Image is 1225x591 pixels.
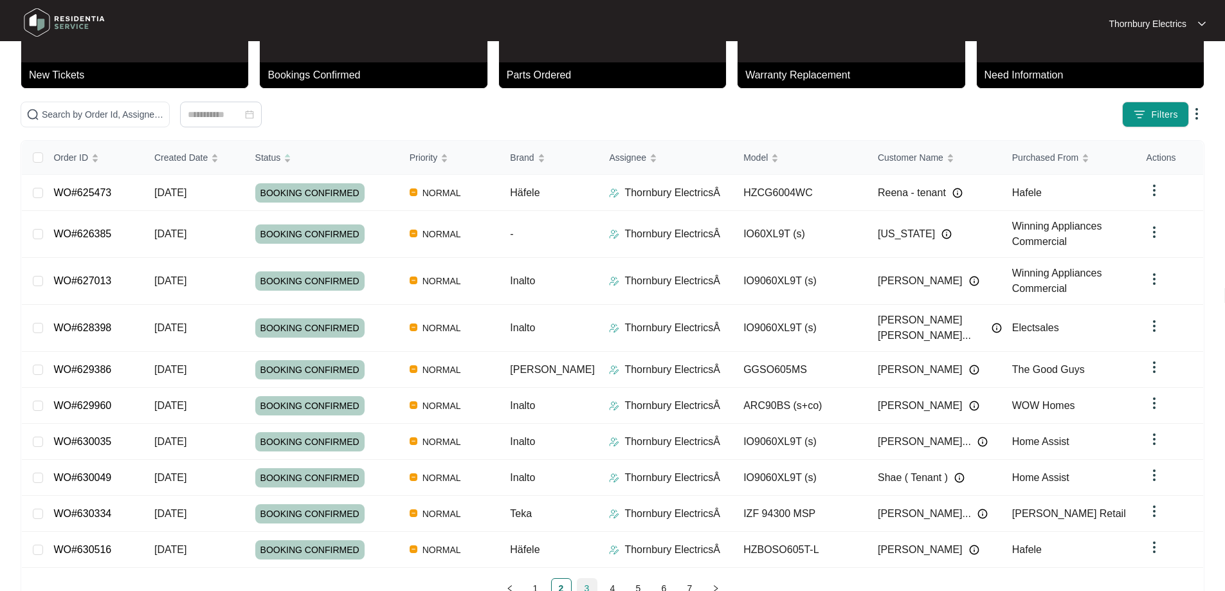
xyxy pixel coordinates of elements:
[878,226,935,242] span: [US_STATE]
[410,473,417,481] img: Vercel Logo
[510,150,534,165] span: Brand
[1012,436,1069,447] span: Home Assist
[733,460,867,496] td: IO9060XL9T (s)
[53,508,111,519] a: WO#630334
[53,322,111,333] a: WO#628398
[969,276,979,286] img: Info icon
[1147,183,1162,198] img: dropdown arrow
[609,150,646,165] span: Assignee
[510,187,540,198] span: Häfele
[609,229,619,239] img: Assigner Icon
[268,68,487,83] p: Bookings Confirmed
[53,544,111,555] a: WO#630516
[624,185,720,201] p: Thornbury ElectricsÂ
[878,150,943,165] span: Customer Name
[624,542,720,558] p: Thornbury ElectricsÂ
[510,228,513,239] span: -
[154,400,186,411] span: [DATE]
[1147,540,1162,555] img: dropdown arrow
[609,509,619,519] img: Assigner Icon
[255,504,365,523] span: BOOKING CONFIRMED
[624,434,720,450] p: Thornbury ElectricsÂ
[53,228,111,239] a: WO#626385
[977,509,988,519] img: Info icon
[255,318,365,338] span: BOOKING CONFIRMED
[255,540,365,559] span: BOOKING CONFIRMED
[53,436,111,447] a: WO#630035
[878,434,971,450] span: [PERSON_NAME]...
[878,185,946,201] span: Reena - tenant
[599,141,733,175] th: Assignee
[624,398,720,414] p: Thornbury ElectricsÂ
[743,150,768,165] span: Model
[733,496,867,532] td: IZF 94300 MSP
[154,275,186,286] span: [DATE]
[733,424,867,460] td: IO9060XL9T (s)
[154,322,186,333] span: [DATE]
[1133,108,1146,121] img: filter icon
[410,323,417,331] img: Vercel Logo
[53,275,111,286] a: WO#627013
[255,271,365,291] span: BOOKING CONFIRMED
[19,3,109,42] img: residentia service logo
[255,224,365,244] span: BOOKING CONFIRMED
[1189,106,1204,122] img: dropdown arrow
[417,362,466,377] span: NORMAL
[609,276,619,286] img: Assigner Icon
[410,365,417,373] img: Vercel Logo
[1109,17,1186,30] p: Thornbury Electrics
[154,436,186,447] span: [DATE]
[1147,318,1162,334] img: dropdown arrow
[878,398,963,414] span: [PERSON_NAME]
[399,141,500,175] th: Priority
[410,545,417,553] img: Vercel Logo
[154,150,208,165] span: Created Date
[745,68,965,83] p: Warranty Replacement
[417,398,466,414] span: NORMAL
[733,141,867,175] th: Model
[624,470,720,486] p: Thornbury ElectricsÂ
[417,470,466,486] span: NORMAL
[1122,102,1189,127] button: filter iconFilters
[878,362,963,377] span: [PERSON_NAME]
[510,322,535,333] span: Inalto
[878,470,948,486] span: Shae ( Tenant )
[410,509,417,517] img: Vercel Logo
[410,188,417,196] img: Vercel Logo
[1012,268,1102,294] span: Winning Appliances Commercial
[609,323,619,333] img: Assigner Icon
[510,472,535,483] span: Inalto
[624,362,720,377] p: Thornbury ElectricsÂ
[1147,396,1162,411] img: dropdown arrow
[1147,504,1162,519] img: dropdown arrow
[878,542,963,558] span: [PERSON_NAME]
[43,141,144,175] th: Order ID
[255,468,365,487] span: BOOKING CONFIRMED
[53,472,111,483] a: WO#630049
[1147,224,1162,240] img: dropdown arrow
[878,273,963,289] span: [PERSON_NAME]
[878,506,971,522] span: [PERSON_NAME]...
[417,226,466,242] span: NORMAL
[1151,108,1178,122] span: Filters
[507,68,726,83] p: Parts Ordered
[1136,141,1203,175] th: Actions
[733,352,867,388] td: GGSO605MS
[954,473,965,483] img: Info icon
[1002,141,1136,175] th: Purchased From
[510,436,535,447] span: Inalto
[510,400,535,411] span: Inalto
[255,432,365,451] span: BOOKING CONFIRMED
[733,532,867,568] td: HZBOSO605T-L
[410,150,438,165] span: Priority
[992,323,1002,333] img: Info icon
[1198,21,1206,27] img: dropdown arrow
[154,508,186,519] span: [DATE]
[410,437,417,445] img: Vercel Logo
[255,150,281,165] span: Status
[417,273,466,289] span: NORMAL
[609,365,619,375] img: Assigner Icon
[417,506,466,522] span: NORMAL
[417,185,466,201] span: NORMAL
[1147,432,1162,447] img: dropdown arrow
